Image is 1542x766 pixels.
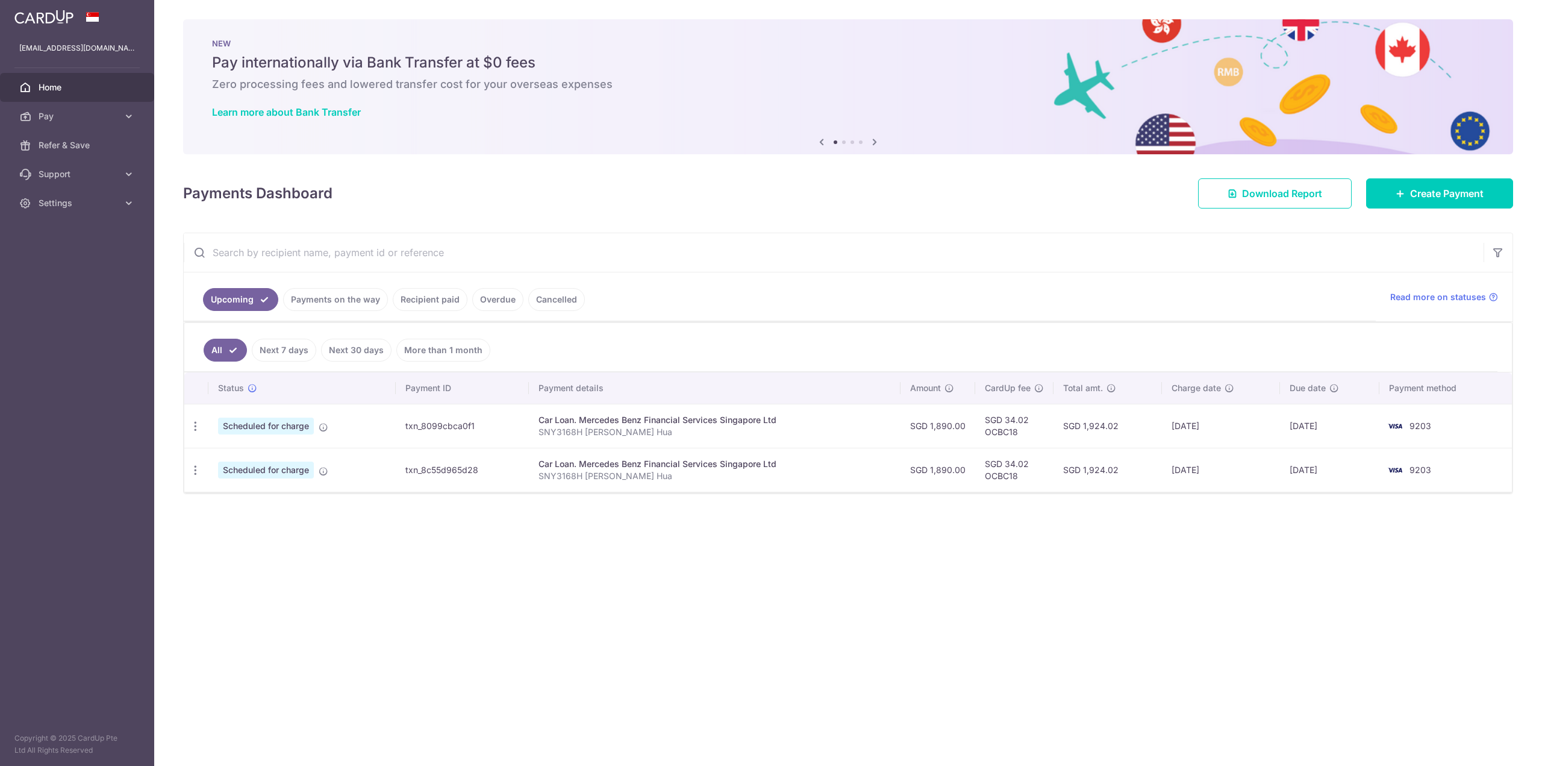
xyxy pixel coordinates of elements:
h5: Pay internationally via Bank Transfer at $0 fees [212,53,1484,72]
td: SGD 1,924.02 [1053,448,1161,492]
img: Bank transfer banner [183,19,1513,154]
a: More than 1 month [396,339,490,362]
span: Charge date [1172,382,1221,394]
a: Learn more about Bank Transfer [212,106,361,118]
th: Payment ID [396,372,529,404]
span: Download Report [1242,186,1322,201]
td: txn_8099cbca0f1 [396,404,529,448]
input: Search by recipient name, payment id or reference [184,233,1484,272]
td: SGD 1,890.00 [901,404,975,448]
img: Bank Card [1383,463,1407,477]
span: Scheduled for charge [218,418,314,435]
td: SGD 1,924.02 [1053,404,1161,448]
td: SGD 34.02 OCBC18 [975,448,1053,492]
td: SGD 34.02 OCBC18 [975,404,1053,448]
span: Status [218,382,244,394]
span: Settings [39,197,118,209]
h6: Zero processing fees and lowered transfer cost for your overseas expenses [212,77,1484,92]
a: Upcoming [203,288,278,311]
a: Download Report [1198,178,1352,209]
a: Cancelled [528,288,585,311]
td: SGD 1,890.00 [901,448,975,492]
span: Support [39,168,118,180]
span: Create Payment [1410,186,1484,201]
a: Payments on the way [283,288,388,311]
span: 9203 [1409,465,1431,475]
span: CardUp fee [985,382,1031,394]
a: Recipient paid [393,288,467,311]
a: Next 7 days [252,339,316,362]
p: SNY3168H [PERSON_NAME] Hua [538,426,891,438]
div: Car Loan. Mercedes Benz Financial Services Singapore Ltd [538,414,891,426]
span: Amount [910,382,941,394]
p: SNY3168H [PERSON_NAME] Hua [538,470,891,482]
img: CardUp [14,10,73,24]
p: NEW [212,39,1484,48]
span: Refer & Save [39,139,118,151]
span: Read more on statuses [1390,291,1486,303]
th: Payment details [529,372,901,404]
span: Pay [39,110,118,122]
span: Due date [1290,382,1326,394]
span: Scheduled for charge [218,462,314,479]
td: txn_8c55d965d28 [396,448,529,492]
th: Payment method [1379,372,1512,404]
span: Total amt. [1063,382,1103,394]
img: Bank Card [1383,419,1407,433]
td: [DATE] [1162,448,1281,492]
a: Read more on statuses [1390,291,1498,303]
a: Overdue [472,288,523,311]
td: [DATE] [1162,404,1281,448]
a: Create Payment [1366,178,1513,209]
td: [DATE] [1280,448,1379,492]
td: [DATE] [1280,404,1379,448]
p: [EMAIL_ADDRESS][DOMAIN_NAME] [19,42,135,54]
span: 9203 [1409,421,1431,431]
h4: Payments Dashboard [183,183,332,204]
span: Home [39,81,118,93]
a: Next 30 days [321,339,392,362]
div: Car Loan. Mercedes Benz Financial Services Singapore Ltd [538,458,891,470]
a: All [204,339,247,362]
